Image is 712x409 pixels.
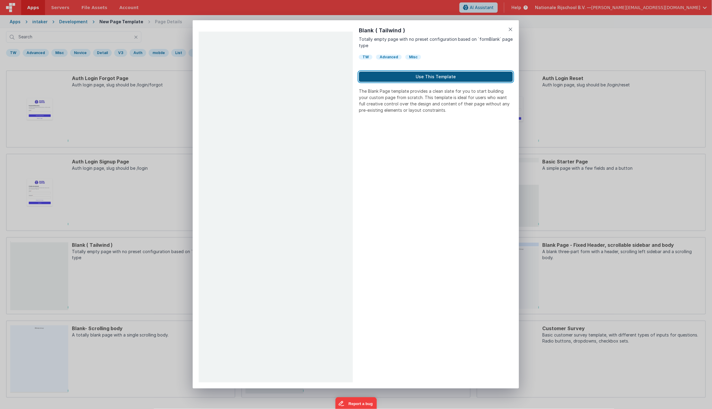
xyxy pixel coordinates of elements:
[359,36,513,49] p: Totally empty page with no preset configuration based on `formBlank` page type
[359,88,513,113] p: The Blank Page template provides a clean slate for you to start building your custom page from sc...
[359,72,513,82] button: Use This Template
[405,55,421,60] div: Misc
[376,55,402,60] div: Advanced
[359,26,513,35] h1: Blank ( Tailwind )
[359,55,372,60] div: TW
